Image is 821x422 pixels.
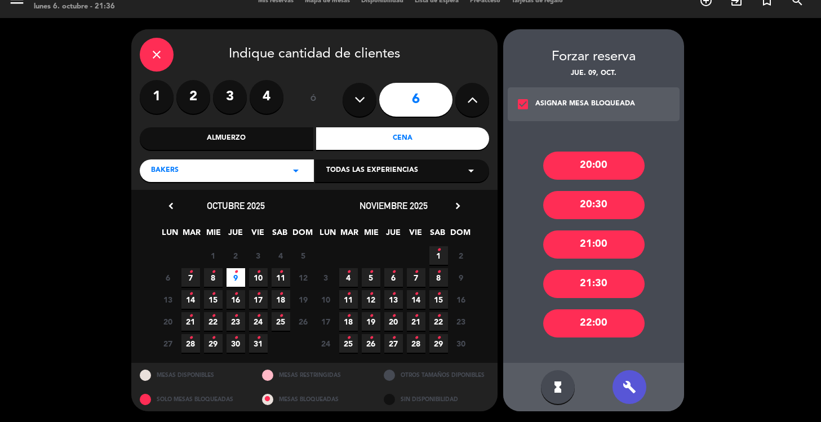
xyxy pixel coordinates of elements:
div: 22:00 [543,309,645,337]
span: MAR [340,226,359,245]
span: 18 [272,290,290,309]
i: • [279,307,283,325]
i: • [234,285,238,303]
div: MESAS DISPONIBLES [131,363,254,387]
span: 19 [294,290,313,309]
i: • [369,263,373,281]
div: SOLO MESAS BLOQUEADAS [131,387,254,411]
span: 25 [272,312,290,331]
div: 21:30 [543,270,645,298]
i: • [414,285,418,303]
i: • [369,285,373,303]
span: 20 [159,312,177,331]
span: 17 [249,290,268,309]
span: 3 [249,246,268,265]
i: • [279,285,283,303]
i: • [189,285,193,303]
span: 29 [429,334,448,353]
span: VIE [248,226,267,245]
div: ó [295,80,331,119]
span: LUN [318,226,337,245]
span: 26 [362,334,380,353]
i: arrow_drop_down [464,164,478,177]
span: 19 [362,312,380,331]
span: 30 [452,334,471,353]
i: • [256,285,260,303]
i: chevron_left [165,200,177,212]
span: 17 [317,312,335,331]
div: Cena [316,127,490,150]
span: 11 [272,268,290,287]
span: 6 [384,268,403,287]
span: 24 [317,334,335,353]
span: MIE [205,226,223,245]
span: BAKERS [151,165,179,176]
span: SAB [428,226,447,245]
i: • [392,285,396,303]
i: • [211,329,215,347]
i: • [369,307,373,325]
span: 12 [294,268,313,287]
span: 2 [227,246,245,265]
i: check_box [516,97,530,111]
i: • [234,307,238,325]
i: • [347,307,350,325]
div: SIN DISPONIBILIDAD [375,387,498,411]
span: 21 [407,312,425,331]
span: 10 [317,290,335,309]
span: 3 [317,268,335,287]
span: MIE [362,226,381,245]
span: MAR [183,226,201,245]
span: VIE [406,226,425,245]
span: 25 [339,334,358,353]
span: octubre 2025 [207,200,265,211]
label: 2 [176,80,210,114]
span: 20 [384,312,403,331]
span: 7 [407,268,425,287]
i: • [256,263,260,281]
span: 6 [159,268,177,287]
i: hourglass_full [551,380,565,394]
span: 8 [429,268,448,287]
i: • [189,307,193,325]
i: • [392,307,396,325]
span: 18 [339,312,358,331]
span: 28 [407,334,425,353]
span: 4 [339,268,358,287]
i: arrow_drop_down [289,164,303,177]
span: 4 [272,246,290,265]
span: 23 [452,312,471,331]
i: • [234,263,238,281]
span: 16 [452,290,471,309]
span: 26 [294,312,313,331]
span: 5 [294,246,313,265]
i: build [623,380,636,394]
span: 15 [429,290,448,309]
span: DOM [450,226,469,245]
i: • [211,307,215,325]
span: 7 [181,268,200,287]
i: • [369,329,373,347]
span: 9 [452,268,471,287]
span: 23 [227,312,245,331]
span: JUE [227,226,245,245]
span: 10 [249,268,268,287]
div: Almuerzo [140,127,313,150]
span: 8 [204,268,223,287]
span: 1 [429,246,448,265]
i: • [414,263,418,281]
span: 1 [204,246,223,265]
span: 29 [204,334,223,353]
i: • [437,285,441,303]
span: 14 [181,290,200,309]
div: OTROS TAMAÑOS DIPONIBLES [375,363,498,387]
div: MESAS BLOQUEADAS [254,387,376,411]
span: 30 [227,334,245,353]
div: jue. 09, oct. [503,68,684,79]
i: • [437,329,441,347]
div: 20:00 [543,152,645,180]
span: JUE [384,226,403,245]
i: • [256,307,260,325]
i: • [279,263,283,281]
i: • [392,263,396,281]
